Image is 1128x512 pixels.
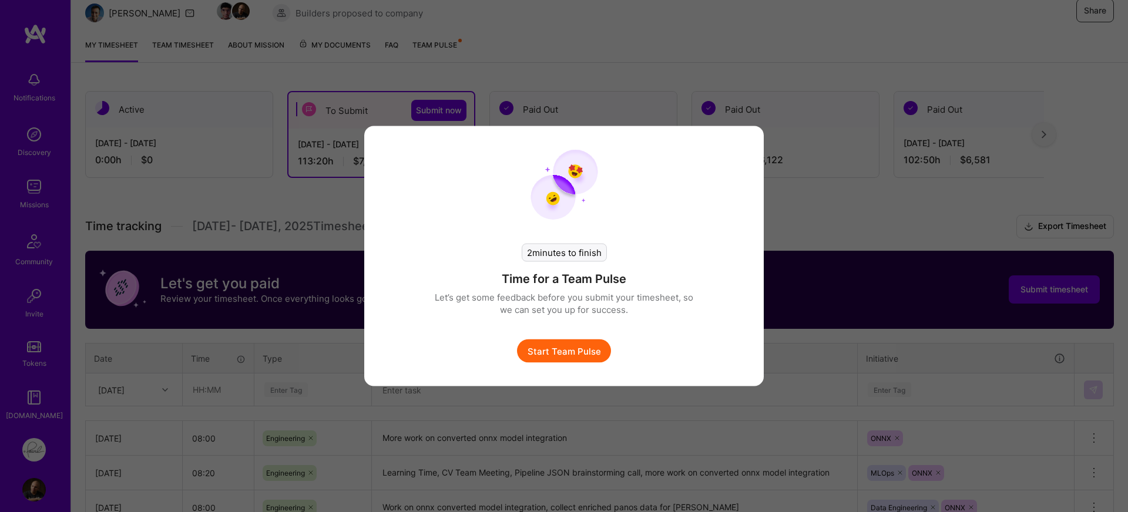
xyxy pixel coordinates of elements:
[435,291,693,316] p: Let’s get some feedback before you submit your timesheet, so we can set you up for success.
[502,271,626,287] h4: Time for a Team Pulse
[522,244,607,262] div: 2 minutes to finish
[531,150,598,220] img: team pulse start
[364,126,764,386] div: modal
[517,339,611,363] button: Start Team Pulse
